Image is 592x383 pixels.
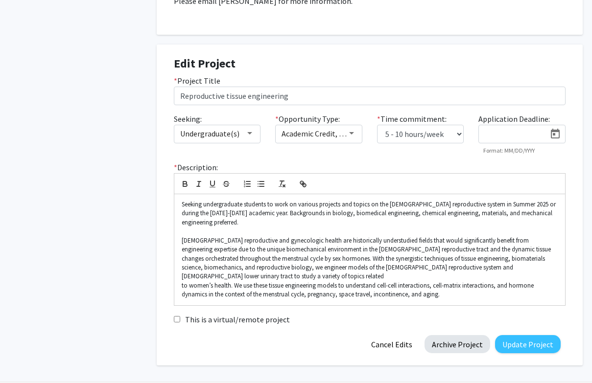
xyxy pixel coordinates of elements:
strong: Edit Project [174,56,236,71]
label: Project Title [174,75,220,87]
button: Open calendar [545,125,565,143]
label: Time commitment: [377,113,447,125]
label: Opportunity Type: [275,113,340,125]
mat-hint: Format: MM/DD/YYYY [483,147,535,154]
span: Undergraduate(s) [180,129,239,138]
p: [DEMOGRAPHIC_DATA] reproductive and gynecologic health are historically understudied fields that ... [182,236,558,281]
label: Description: [174,161,218,173]
button: Cancel Edits [364,335,420,353]
p: to women’s health. We use these tissue engineering models to understand cell-cell interactions, c... [182,281,558,299]
button: Archive Project [425,335,490,353]
label: Seeking: [174,113,202,125]
p: Seeking undergraduate students to work on various projects and topics on the [DEMOGRAPHIC_DATA] r... [182,200,558,227]
button: Update Project [495,335,561,353]
label: Application Deadline: [478,113,550,125]
span: Academic Credit, Volunteer [282,129,372,138]
label: This is a virtual/remote project [185,314,290,325]
iframe: Chat [7,339,42,376]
